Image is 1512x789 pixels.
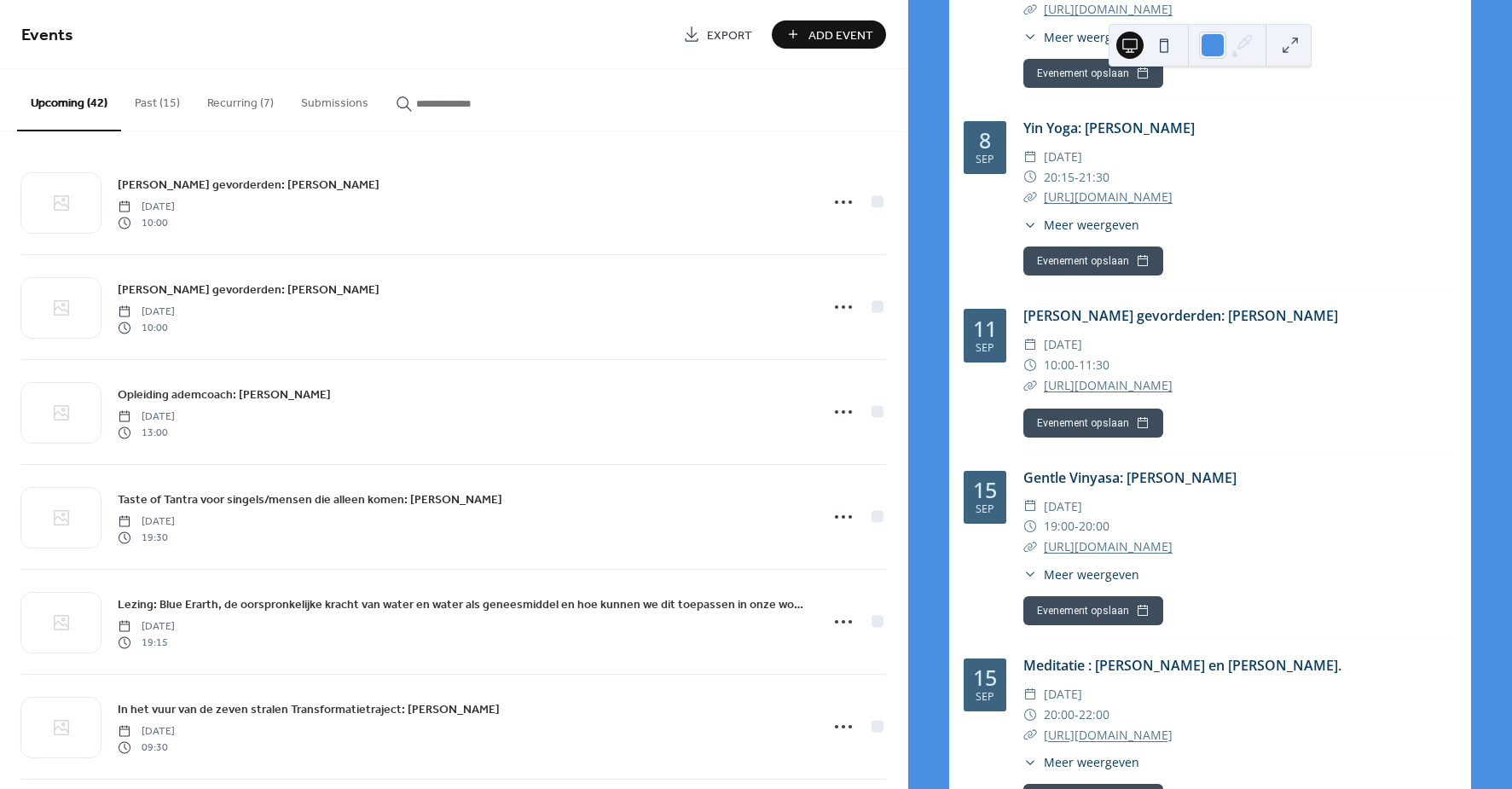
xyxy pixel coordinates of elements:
[194,69,287,130] button: Recurring (7)
[979,130,991,151] div: 8
[118,320,175,335] span: 10:00
[976,343,994,354] div: sep
[121,69,194,130] button: Past (15)
[1044,216,1139,234] span: Meer weergeven
[1075,516,1079,537] span: -
[118,740,175,755] span: 09:30
[973,479,997,501] div: 15
[118,425,175,440] span: 13:00
[1044,355,1075,375] span: 10:00
[1023,28,1037,46] div: ​
[1023,59,1163,88] button: Evenement opslaan
[1023,119,1195,137] a: Yin Yoga: [PERSON_NAME]
[1044,753,1139,771] span: Meer weergeven
[118,385,331,404] a: Opleiding ademcoach: [PERSON_NAME]
[118,699,500,719] a: In het vuur van de zeven stralen Transformatietraject: [PERSON_NAME]
[1023,409,1163,438] button: Evenement opslaan
[1023,753,1037,771] div: ​
[1075,705,1079,725] span: -
[1075,167,1079,188] span: -
[976,154,994,165] div: sep
[976,504,994,515] div: sep
[1044,189,1173,205] a: [URL][DOMAIN_NAME]
[118,280,379,299] a: [PERSON_NAME] gevorderden: [PERSON_NAME]
[1023,355,1037,375] div: ​
[118,175,379,194] a: [PERSON_NAME] gevorderden: [PERSON_NAME]
[118,491,502,509] span: Taste of Tantra voor singels/mensen die alleen komen: [PERSON_NAME]
[1023,596,1163,625] button: Evenement opslaan
[1075,355,1079,375] span: -
[1044,28,1139,46] span: Meer weergeven
[1023,753,1139,771] button: ​Meer weergeven
[118,514,175,530] span: [DATE]
[1023,656,1341,675] a: Meditatie : [PERSON_NAME] en [PERSON_NAME].
[1023,167,1037,188] div: ​
[808,26,873,44] span: Add Event
[1044,566,1139,583] span: Meer weergeven
[118,305,175,320] span: [DATE]
[118,409,175,425] span: [DATE]
[118,490,502,509] a: Taste of Tantra voor singels/mensen die alleen komen: [PERSON_NAME]
[1023,28,1139,46] button: ​Meer weergeven
[1044,1,1173,17] a: [URL][DOMAIN_NAME]
[973,667,997,688] div: 15
[1044,684,1082,705] span: [DATE]
[287,69,382,130] button: Submissions
[1023,684,1037,705] div: ​
[118,530,175,545] span: 19:30
[118,596,808,614] span: Lezing: Blue Erarth, de oorspronkelijke kracht van water en water als geneesmiddel en hoe kunnen ...
[118,595,808,614] a: Lezing: Blue Erarth, de oorspronkelijke kracht van water en water als geneesmiddel en hoe kunnen ...
[1044,516,1075,537] span: 19:00
[1023,147,1037,167] div: ​
[118,386,331,404] span: Opleiding ademcoach: [PERSON_NAME]
[1023,516,1037,537] div: ​
[1079,355,1109,375] span: 11:30
[118,281,379,299] span: [PERSON_NAME] gevorderden: [PERSON_NAME]
[1023,705,1037,725] div: ​
[118,177,379,194] span: [PERSON_NAME] gevorderden: [PERSON_NAME]
[1023,247,1163,276] button: Evenement opslaan
[1023,566,1037,583] div: ​
[1079,167,1109,188] span: 21:30
[118,200,175,215] span: [DATE]
[1023,187,1037,207] div: ​
[1044,496,1082,517] span: [DATE]
[118,701,500,719] span: In het vuur van de zeven stralen Transformatietraject: [PERSON_NAME]
[21,19,73,52] span: Events
[1023,306,1338,325] a: [PERSON_NAME] gevorderden: [PERSON_NAME]
[1023,537,1037,557] div: ​
[1044,147,1082,167] span: [DATE]
[17,69,121,131] button: Upcoming (42)
[1023,334,1037,355] div: ​
[1023,496,1037,517] div: ​
[1044,334,1082,355] span: [DATE]
[976,692,994,703] div: sep
[1044,167,1075,188] span: 20:15
[1044,705,1075,725] span: 20:00
[973,318,997,339] div: 11
[772,20,886,49] button: Add Event
[1023,216,1139,234] button: ​Meer weergeven
[118,724,175,740] span: [DATE]
[1079,705,1109,725] span: 22:00
[1044,377,1173,393] a: [URL][DOMAIN_NAME]
[1079,516,1109,537] span: 20:00
[1023,468,1237,487] a: Gentle Vinyasa: [PERSON_NAME]
[118,619,175,635] span: [DATE]
[1023,566,1139,583] button: ​Meer weergeven
[1023,375,1037,396] div: ​
[1044,538,1173,554] a: [URL][DOMAIN_NAME]
[707,26,752,44] span: Export
[1044,727,1173,743] a: [URL][DOMAIN_NAME]
[118,215,175,230] span: 10:00
[1023,725,1037,745] div: ​
[1023,216,1037,234] div: ​
[670,20,765,49] a: Export
[118,635,175,650] span: 19:15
